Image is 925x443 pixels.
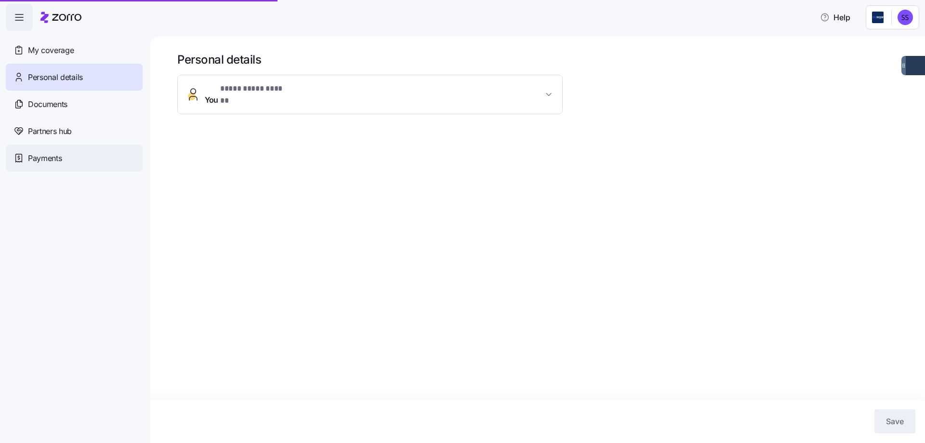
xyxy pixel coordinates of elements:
[28,44,74,56] span: My coverage
[6,37,143,64] a: My coverage
[820,12,850,23] span: Help
[874,409,915,433] button: Save
[177,52,912,67] h1: Personal details
[28,71,83,83] span: Personal details
[28,98,67,110] span: Documents
[812,8,858,27] button: Help
[28,125,72,137] span: Partners hub
[872,12,884,23] img: Employer logo
[6,145,143,172] a: Payments
[6,91,143,118] a: Documents
[886,416,904,427] span: Save
[205,83,292,106] span: You
[6,64,143,91] a: Personal details
[6,118,143,145] a: Partners hub
[898,10,913,25] img: 38076feb32477f5810353c5cd14fe8ea
[28,152,62,164] span: Payments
